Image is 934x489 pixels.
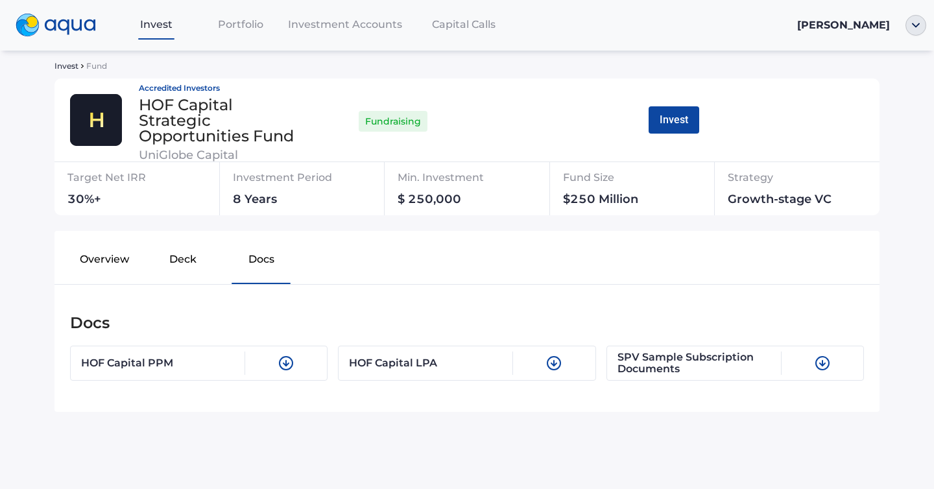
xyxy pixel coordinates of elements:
div: HOF Capital LPA [349,352,513,375]
div: Min. Investment [398,167,560,193]
div: Target Net IRR [67,167,200,193]
a: Invest [114,11,198,38]
div: UniGlobe Capital [139,149,302,161]
div: Strategy [728,167,890,193]
div: SPV Sample Subscription Documents [617,352,782,375]
button: Docs [222,241,300,283]
div: HOF Capital PPM [81,352,245,375]
div: HOF Capital Strategic Opportunities Fund [139,97,302,144]
span: Invest [54,61,78,71]
span: Fund [86,61,107,71]
div: Growth-stage VC [728,193,890,210]
img: logo [16,14,96,37]
div: 30%+ [67,193,200,210]
button: Invest [649,106,699,134]
img: thamesville [70,94,122,146]
div: $250 Million [563,193,710,210]
div: Investment Period [233,167,395,193]
span: Portfolio [218,18,263,30]
img: download [815,355,830,371]
a: Capital Calls [407,11,520,38]
img: sidearrow [81,64,84,68]
button: Overview [65,241,143,283]
div: Fundraising [359,108,427,135]
img: download [546,355,562,371]
a: Investment Accounts [283,11,407,38]
span: [PERSON_NAME] [797,19,890,31]
img: download [278,355,294,371]
div: $ 250,000 [398,193,560,210]
a: Portfolio [198,11,283,38]
button: Deck [143,241,222,283]
div: Docs [70,311,864,335]
span: Invest [140,18,173,30]
img: ellipse [905,15,926,36]
span: Investment Accounts [288,18,402,30]
div: Accredited Investors [139,84,302,92]
div: Fund Size [563,167,710,193]
a: logo [8,10,114,40]
div: 8 Years [233,193,395,210]
a: Fund [84,59,107,71]
span: Capital Calls [432,18,496,30]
